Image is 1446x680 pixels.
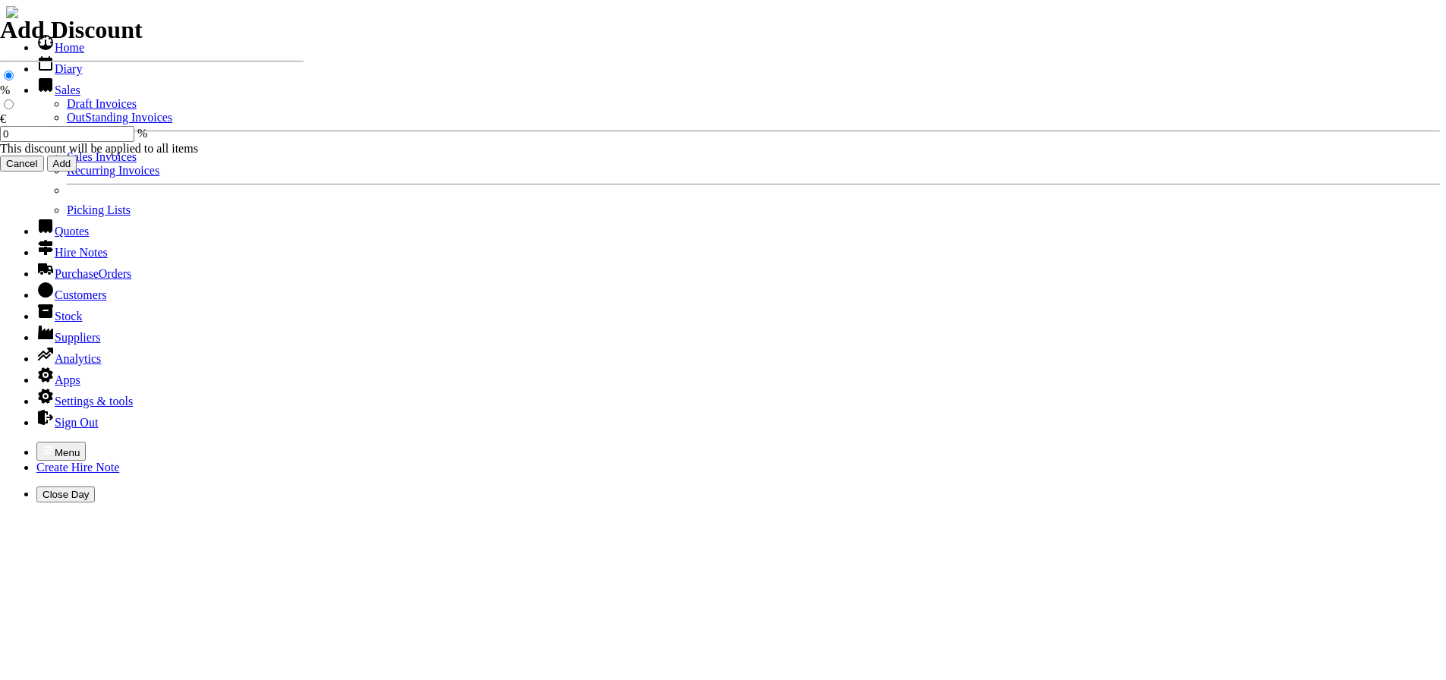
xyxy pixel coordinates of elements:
a: Picking Lists [67,203,131,216]
ul: Sales [36,97,1440,217]
a: PurchaseOrders [36,267,131,280]
button: Close Day [36,486,95,502]
li: Suppliers [36,323,1440,345]
a: Stock [36,310,82,323]
a: Analytics [36,352,101,365]
li: Stock [36,302,1440,323]
button: Menu [36,442,86,461]
a: Create Hire Note [36,461,119,474]
li: Sales [36,76,1440,217]
input: Add [47,156,77,172]
span: % [137,127,147,140]
a: Quotes [36,225,89,238]
a: Sign Out [36,416,98,429]
a: Hire Notes [36,246,108,259]
li: Hire Notes [36,238,1440,260]
input: € [4,99,14,109]
a: Suppliers [36,331,100,344]
input: % [4,71,14,80]
a: Customers [36,288,106,301]
a: Apps [36,373,80,386]
a: Settings & tools [36,395,133,408]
